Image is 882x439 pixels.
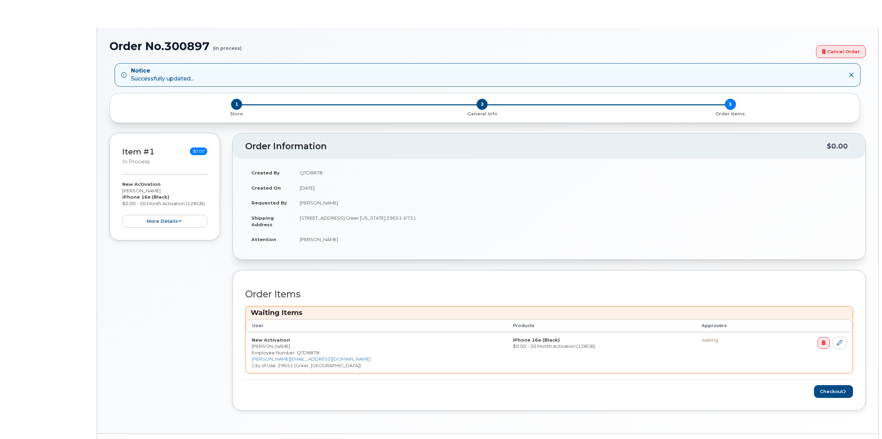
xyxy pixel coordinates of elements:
p: General Info [361,111,604,117]
td: $0.00 - 30 Month Activation (128GB) [507,332,696,373]
strong: Requested By [251,200,287,206]
span: Employee Number: QTD8878 [252,350,319,355]
strong: New Activation [252,337,290,343]
th: User [246,319,507,332]
strong: iPhone 16e (Black) [513,337,560,343]
span: 2 [477,99,488,110]
td: [PERSON_NAME] [294,195,853,210]
h2: Order Information [245,142,827,151]
th: Approvers [696,319,770,332]
span: 1 [231,99,242,110]
a: Cancel Order [816,45,866,58]
th: Products [507,319,696,332]
strong: New Activation [122,181,161,187]
td: QTD8878 [294,165,853,180]
p: Store [118,111,355,117]
strong: iPhone 16e (Black) [122,194,169,200]
td: [PERSON_NAME] [294,232,853,247]
strong: Attention [251,237,276,242]
td: [PERSON_NAME] City of Use: 29651 (Greer, [GEOGRAPHIC_DATA]) [246,332,507,373]
h1: Order No.300897 [109,40,813,52]
a: 2 General Info [358,110,606,117]
div: waiting [702,337,764,343]
td: [DATE] [294,180,853,195]
div: [PERSON_NAME] $0.00 - 30 Month Activation (128GB) [122,181,207,228]
a: Item #1 [122,147,155,156]
strong: Created On [251,185,281,191]
button: more details [122,215,207,228]
div: Successfully updated... [131,67,194,83]
a: [PERSON_NAME][EMAIL_ADDRESS][DOMAIN_NAME] [252,356,371,362]
h2: Order Items [245,289,853,299]
td: [STREET_ADDRESS] Greer [US_STATE] 29651-6731 [294,210,853,232]
span: $0.00 [190,147,207,155]
strong: Notice [131,67,194,75]
small: in process [122,159,150,165]
div: $0.00 [827,140,848,153]
strong: Shipping Address [251,215,274,227]
button: Checkout [814,385,853,398]
h3: Waiting Items [251,308,847,317]
small: (in process) [213,40,242,51]
a: 1 Store [115,110,358,117]
strong: Created By [251,170,280,175]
